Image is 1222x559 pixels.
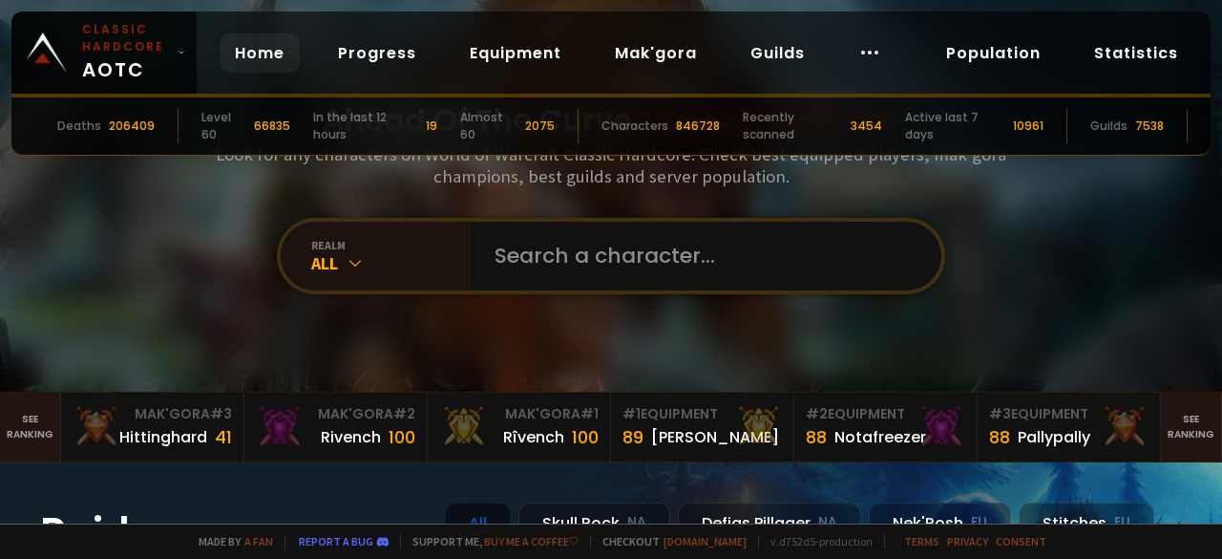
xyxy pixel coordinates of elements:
[1013,118,1043,135] div: 10961
[400,534,579,548] span: Support me,
[311,238,472,252] div: realm
[393,404,415,423] span: # 2
[947,534,988,548] a: Privacy
[313,109,418,143] div: In the last 12 hours
[426,118,437,135] div: 19
[254,118,290,135] div: 66835
[1135,118,1164,135] div: 7538
[483,222,918,290] input: Search a character...
[834,425,926,449] div: Notafreezer
[220,33,300,73] a: Home
[1114,513,1130,532] small: EU
[244,534,273,548] a: a fan
[664,534,747,548] a: [DOMAIN_NAME]
[503,425,564,449] div: Rîvench
[572,424,599,450] div: 100
[622,404,641,423] span: # 1
[208,143,1014,187] h3: Look for any characters on World of Warcraft Classic Hardcore. Check best equipped players, mak'g...
[61,393,244,462] a: Mak'Gora#3Hittinghard41
[627,513,646,532] small: NA
[580,404,599,423] span: # 1
[904,534,939,548] a: Terms
[1019,503,1154,544] div: Stitches
[735,33,820,73] a: Guilds
[109,118,155,135] div: 206409
[989,404,1011,423] span: # 3
[1161,393,1222,462] a: Seeranking
[256,404,415,424] div: Mak'Gora
[806,404,828,423] span: # 2
[445,503,511,544] div: All
[311,252,472,274] div: All
[299,534,373,548] a: Report a bug
[794,393,978,462] a: #2Equipment88Notafreezer
[851,118,882,135] div: 3454
[989,404,1148,424] div: Equipment
[931,33,1056,73] a: Population
[525,118,555,135] div: 2075
[622,424,643,450] div: 89
[484,534,579,548] a: Buy me a coffee
[678,503,861,544] div: Defias Pillager
[905,109,1005,143] div: Active last 7 days
[1018,425,1090,449] div: Pallypally
[651,425,779,449] div: [PERSON_NAME]
[869,503,1011,544] div: Nek'Rosh
[119,425,207,449] div: Hittinghard
[743,109,844,143] div: Recently scanned
[187,534,273,548] span: Made by
[611,393,794,462] a: #1Equipment89[PERSON_NAME]
[806,424,827,450] div: 88
[82,21,170,84] span: AOTC
[1079,33,1193,73] a: Statistics
[210,404,232,423] span: # 3
[11,11,197,94] a: Classic HardcoreAOTC
[622,404,782,424] div: Equipment
[321,425,381,449] div: Rivench
[818,513,837,532] small: NA
[518,503,670,544] div: Skull Rock
[460,109,517,143] div: Almost 60
[82,21,170,55] small: Classic Hardcore
[1090,118,1127,135] div: Guilds
[758,534,873,548] span: v. d752d5 - production
[600,33,712,73] a: Mak'gora
[439,404,599,424] div: Mak'Gora
[989,424,1010,450] div: 88
[201,109,246,143] div: Level 60
[454,33,577,73] a: Equipment
[971,513,987,532] small: EU
[428,393,611,462] a: Mak'Gora#1Rîvench100
[215,424,232,450] div: 41
[996,534,1046,548] a: Consent
[323,33,432,73] a: Progress
[590,534,747,548] span: Checkout
[244,393,428,462] a: Mak'Gora#2Rivench100
[389,424,415,450] div: 100
[676,118,720,135] div: 846728
[978,393,1161,462] a: #3Equipment88Pallypally
[73,404,232,424] div: Mak'Gora
[806,404,965,424] div: Equipment
[57,118,101,135] div: Deaths
[601,118,668,135] div: Characters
